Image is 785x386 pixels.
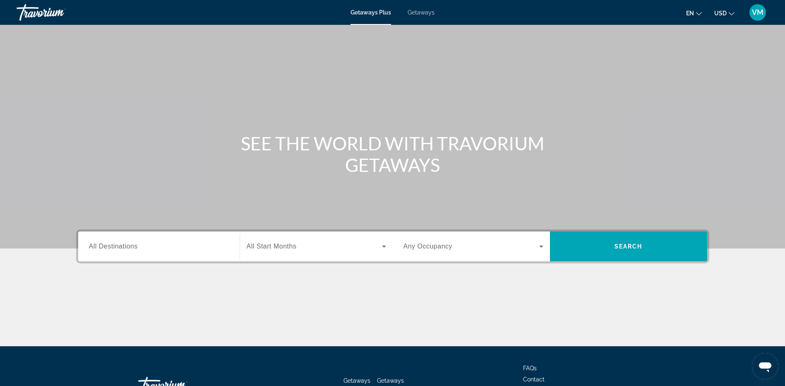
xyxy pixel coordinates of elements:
span: Search [615,243,643,250]
span: All Start Months [247,243,297,250]
a: Contact [523,376,545,383]
span: USD [714,10,727,17]
span: Any Occupancy [403,243,453,250]
button: Change currency [714,7,735,19]
a: Getaways [343,377,370,384]
input: Select destination [89,242,229,252]
button: User Menu [747,4,768,21]
button: Change language [686,7,702,19]
a: Getaways [408,9,435,16]
button: Search [550,232,707,261]
a: FAQs [523,365,537,372]
div: Search widget [78,232,707,261]
span: All Destinations [89,243,138,250]
h1: SEE THE WORLD WITH TRAVORIUM GETAWAYS [238,133,548,176]
iframe: Button to launch messaging window [752,353,778,379]
span: en [686,10,694,17]
span: VM [752,8,763,17]
a: Travorium [17,2,99,23]
a: Getaways Plus [350,9,391,16]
